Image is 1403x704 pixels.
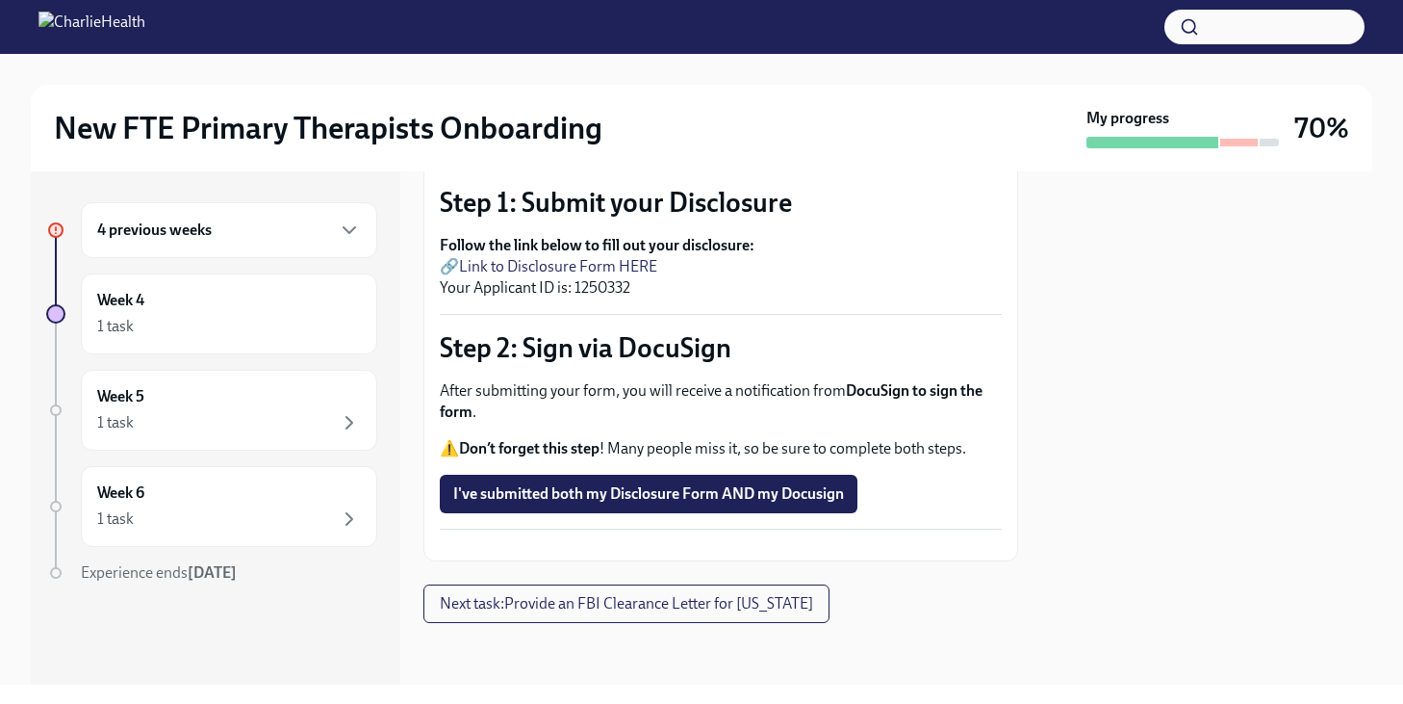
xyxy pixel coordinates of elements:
[459,257,657,275] a: Link to Disclosure Form HERE
[188,563,237,582] strong: [DATE]
[97,220,212,241] h6: 4 previous weeks
[97,508,134,530] div: 1 task
[440,185,1002,220] p: Step 1: Submit your Disclosure
[54,109,602,147] h2: New FTE Primary Therapists Onboarding
[46,274,377,354] a: Week 41 task
[440,330,1002,365] p: Step 2: Sign via DocuSign
[46,466,377,547] a: Week 61 task
[81,202,377,258] div: 4 previous weeks
[97,386,144,407] h6: Week 5
[81,563,237,582] span: Experience ends
[440,236,754,254] strong: Follow the link below to fill out your disclosure:
[97,482,144,504] h6: Week 6
[453,484,844,504] span: I've submitted both my Disclosure Form AND my Docusign
[440,475,857,513] button: I've submitted both my Disclosure Form AND my Docusign
[440,594,813,613] span: Next task : Provide an FBI Clearance Letter for [US_STATE]
[440,380,1002,423] p: After submitting your form, you will receive a notification from .
[440,438,1002,459] p: ⚠️ ! Many people miss it, so be sure to complete both steps.
[97,290,144,311] h6: Week 4
[1086,108,1169,129] strong: My progress
[38,12,145,42] img: CharlieHealth
[440,235,1002,299] p: 🔗 Your Applicant ID is: 1250332
[97,412,134,433] div: 1 task
[1294,111,1349,145] h3: 70%
[46,370,377,451] a: Week 51 task
[459,439,599,457] strong: Don’t forget this step
[423,585,829,623] button: Next task:Provide an FBI Clearance Letter for [US_STATE]
[97,316,134,337] div: 1 task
